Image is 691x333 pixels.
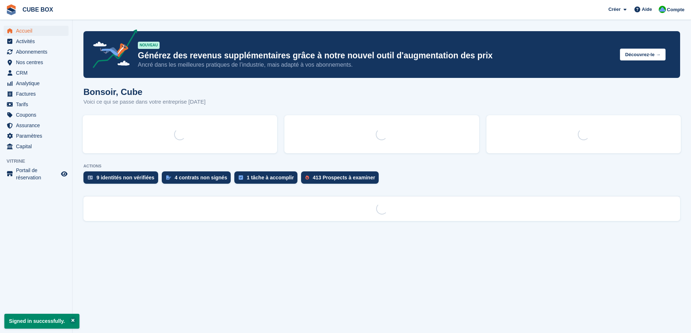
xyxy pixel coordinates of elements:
a: CUBE BOX [20,4,56,16]
a: menu [4,167,69,181]
img: verify_identity-adf6edd0f0f0b5bbfe63781bf79b02c33cf7c696d77639b501bdc392416b5a36.svg [88,175,93,180]
span: Accueil [16,26,59,36]
div: 1 tâche à accomplir [247,175,294,180]
span: Coupons [16,110,59,120]
a: menu [4,131,69,141]
a: menu [4,120,69,130]
a: menu [4,99,69,109]
span: Aide [642,6,652,13]
a: menu [4,110,69,120]
div: 9 identités non vérifiées [96,175,155,180]
span: Créer [608,6,621,13]
a: Boutique d'aperçu [60,170,69,178]
span: Portail de réservation [16,167,59,181]
span: Tarifs [16,99,59,109]
span: Abonnements [16,47,59,57]
span: Nos centres [16,57,59,67]
a: menu [4,141,69,151]
img: prospect-51fa495bee0391a8d652442698ab0144808aea92771e9ea1ae160a38d050c398.svg [305,175,309,180]
p: Générez des revenus supplémentaires grâce à notre nouvel outil d'augmentation des prix [138,50,614,61]
button: Découvrez-le → [620,49,666,61]
span: Vitrine [7,158,72,165]
div: NOUVEAU [138,42,160,49]
h1: Bonsoir, Cube [83,87,206,97]
a: 413 Prospects à examiner [301,171,382,187]
p: Voici ce qui se passe dans votre entreprise [DATE] [83,98,206,106]
img: Cube Box [659,6,666,13]
img: contract_signature_icon-13c848040528278c33f63329250d36e43548de30e8caae1d1a13099fd9432cc5.svg [166,175,171,180]
p: ACTIONS [83,164,680,168]
a: 4 contrats non signés [162,171,235,187]
a: menu [4,47,69,57]
span: CRM [16,68,59,78]
img: price-adjustments-announcement-icon-8257ccfd72463d97f412b2fc003d46551f7dbcb40ab6d574587a9cd5c0d94... [87,29,137,71]
span: Activités [16,36,59,46]
a: menu [4,26,69,36]
p: Ancré dans les meilleures pratiques de l’industrie, mais adapté à vos abonnements. [138,61,614,69]
a: menu [4,68,69,78]
img: stora-icon-8386f47178a22dfd0bd8f6a31ec36ba5ce8667c1dd55bd0f319d3a0aa187defe.svg [6,4,17,15]
span: Factures [16,89,59,99]
div: 4 contrats non signés [175,175,227,180]
span: Analytique [16,78,59,88]
a: menu [4,78,69,88]
span: Compte [667,6,684,13]
div: 413 Prospects à examiner [313,175,375,180]
p: Signed in successfully. [4,314,79,329]
a: 9 identités non vérifiées [83,171,162,187]
span: Paramètres [16,131,59,141]
a: menu [4,89,69,99]
a: 1 tâche à accomplir [234,171,301,187]
span: Assurance [16,120,59,130]
span: Capital [16,141,59,151]
img: task-75834270c22a3079a89374b754ae025e5fb1db73e45f91037f5363f120a921f8.svg [239,175,243,180]
a: menu [4,36,69,46]
a: menu [4,57,69,67]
